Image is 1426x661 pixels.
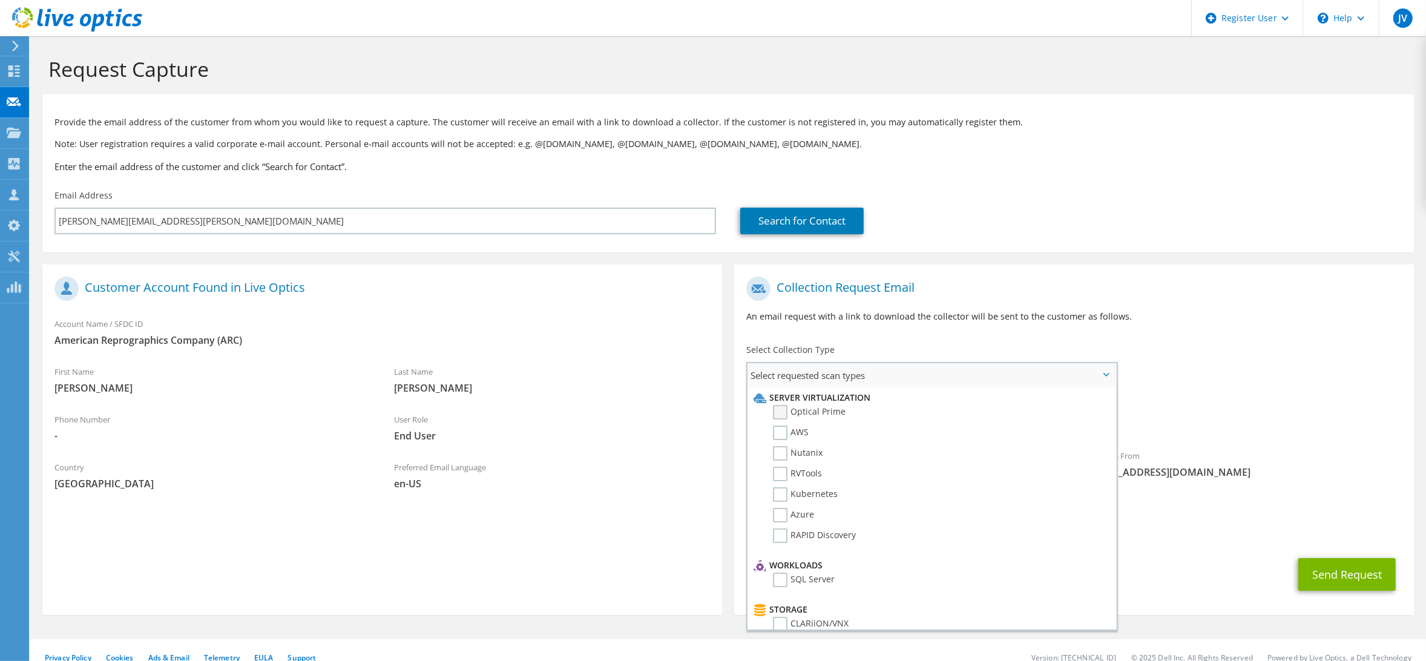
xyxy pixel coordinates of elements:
[382,359,721,401] div: Last Name
[394,477,709,490] span: en-US
[54,160,1402,173] h3: Enter the email address of the customer and click “Search for Contact”.
[382,407,721,449] div: User Role
[773,573,835,587] label: SQL Server
[747,363,1116,387] span: Select requested scan types
[773,446,823,461] label: Nutanix
[746,310,1402,323] p: An email request with a link to download the collector will be sent to the customer as follows.
[1298,558,1396,591] button: Send Request
[1074,443,1413,485] div: Sender & From
[54,116,1402,129] p: Provide the email address of the customer from whom you would like to request a capture. The cust...
[773,405,846,419] label: Optical Prime
[382,455,721,496] div: Preferred Email Language
[42,359,382,401] div: First Name
[42,455,382,496] div: Country
[48,56,1402,82] h1: Request Capture
[1393,8,1413,28] span: JV
[773,617,849,631] label: CLARiiON/VNX
[54,277,704,301] h1: Customer Account Found in Live Optics
[773,426,809,440] label: AWS
[773,467,822,481] label: RVTools
[734,392,1414,437] div: Requested Collections
[1318,13,1329,24] svg: \n
[394,381,709,395] span: [PERSON_NAME]
[42,407,382,449] div: Phone Number
[54,334,710,347] span: American Reprographics Company (ARC)
[751,602,1110,617] li: Storage
[734,504,1414,546] div: CC & Reply To
[734,443,1074,498] div: To
[773,508,814,522] label: Azure
[54,381,370,395] span: [PERSON_NAME]
[54,189,113,202] label: Email Address
[773,528,856,543] label: RAPID Discovery
[54,137,1402,151] p: Note: User registration requires a valid corporate e-mail account. Personal e-mail accounts will ...
[42,311,722,353] div: Account Name / SFDC ID
[1086,465,1401,479] span: [EMAIL_ADDRESS][DOMAIN_NAME]
[773,487,838,502] label: Kubernetes
[54,429,370,442] span: -
[394,429,709,442] span: End User
[751,390,1110,405] li: Server Virtualization
[751,558,1110,573] li: Workloads
[54,477,370,490] span: [GEOGRAPHIC_DATA]
[746,277,1396,301] h1: Collection Request Email
[740,208,864,234] a: Search for Contact
[746,344,835,356] label: Select Collection Type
